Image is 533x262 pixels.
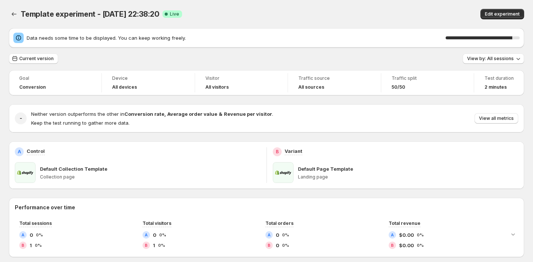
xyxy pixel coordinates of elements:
[485,11,520,17] span: Edit experiment
[392,75,463,81] span: Traffic split
[19,75,91,81] span: Goal
[167,111,217,117] strong: Average order value
[265,220,294,226] span: Total orders
[20,115,22,122] h2: -
[15,204,518,211] h2: Performance over time
[31,120,130,126] span: Keep the test running to gather more data.
[145,233,148,237] h2: A
[298,75,370,81] span: Traffic source
[282,233,289,237] span: 0%
[224,111,272,117] strong: Revenue per visitor
[9,53,58,64] button: Current version
[159,233,166,237] span: 0%
[417,243,424,248] span: 0%
[205,75,277,91] a: VisitorAll visitors
[15,162,36,183] img: Default Collection Template
[391,233,394,237] h2: A
[485,75,514,81] span: Test duration
[475,113,518,124] button: View all metrics
[124,111,164,117] strong: Conversion rate
[205,84,229,90] h4: All visitors
[30,242,32,249] span: 1
[27,147,45,155] p: Control
[19,84,46,90] span: Conversion
[298,84,324,90] h4: All sources
[40,174,261,180] p: Collection page
[112,75,184,81] span: Device
[145,243,148,248] h2: B
[21,233,24,237] h2: A
[485,84,507,90] span: 2 minutes
[391,243,394,248] h2: B
[285,147,302,155] p: Variant
[18,149,21,155] h2: A
[282,243,289,248] span: 0%
[19,75,91,91] a: GoalConversion
[36,233,43,237] span: 0%
[21,243,24,248] h2: B
[268,233,271,237] h2: A
[268,243,271,248] h2: B
[219,111,222,117] strong: &
[480,9,524,19] button: Edit experiment
[112,75,184,91] a: DeviceAll devices
[479,115,514,121] span: View all metrics
[298,165,353,173] p: Default Page Template
[205,75,277,81] span: Visitor
[40,165,107,173] p: Default Collection Template
[417,233,424,237] span: 0%
[153,242,155,249] span: 1
[463,53,524,64] button: View by: All sessions
[389,220,420,226] span: Total revenue
[158,243,165,248] span: 0%
[392,84,405,90] span: 50/50
[31,111,273,117] span: Neither version outperforms the other in .
[392,75,463,91] a: Traffic split50/50
[276,149,279,155] h2: B
[19,220,52,226] span: Total sessions
[399,231,414,239] span: $0.00
[35,243,42,248] span: 0%
[170,11,179,17] span: Live
[19,56,54,62] span: Current version
[27,34,446,42] span: Data needs some time to be displayed. You can keep working freely.
[276,231,279,239] span: 0
[298,75,370,91] a: Traffic sourceAll sources
[467,56,514,62] span: View by: All sessions
[21,10,160,19] span: Template experiment - [DATE] 22:38:20
[112,84,137,90] h4: All devices
[276,242,279,249] span: 0
[9,9,19,19] button: Back
[298,174,519,180] p: Landing page
[153,231,156,239] span: 0
[399,242,414,249] span: $0.00
[143,220,171,226] span: Total visitors
[164,111,166,117] strong: ,
[508,229,518,239] button: Expand chart
[485,75,514,91] a: Test duration2 minutes
[30,231,33,239] span: 0
[273,162,294,183] img: Default Page Template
